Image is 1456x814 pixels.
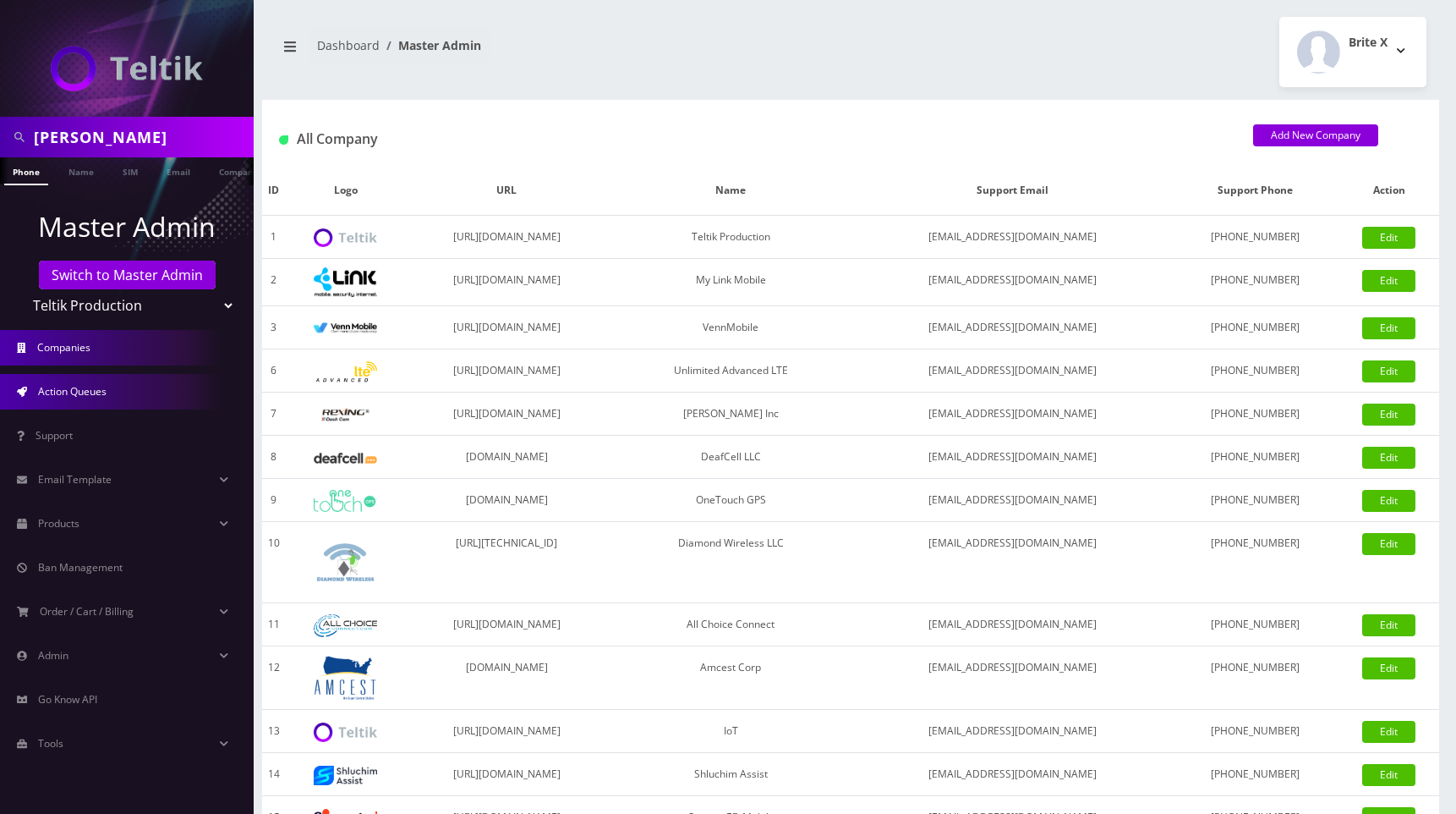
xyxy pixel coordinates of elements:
a: Edit [1362,657,1415,679]
td: [URL][DOMAIN_NAME] [405,259,608,306]
th: Name [608,166,854,216]
h1: All Company [279,131,1228,147]
td: 2 [262,259,286,306]
img: VennMobile [314,322,377,334]
th: Action [1338,166,1439,216]
a: Edit [1362,721,1415,743]
span: Go Know API [38,692,97,707]
a: Edit [1362,614,1415,636]
a: Edit [1362,317,1415,339]
a: Edit [1362,360,1415,382]
td: [URL][DOMAIN_NAME] [405,710,608,753]
span: Support [36,428,73,443]
th: Support Phone [1171,166,1338,216]
img: Unlimited Advanced LTE [314,361,377,382]
td: 11 [262,603,286,646]
td: [PHONE_NUMBER] [1171,603,1338,646]
td: IoT [608,710,854,753]
a: Edit [1362,447,1415,469]
a: Edit [1362,533,1415,555]
td: [PHONE_NUMBER] [1171,393,1338,436]
td: [EMAIL_ADDRESS][DOMAIN_NAME] [854,306,1171,349]
input: Search in Company [34,121,249,153]
td: [EMAIL_ADDRESS][DOMAIN_NAME] [854,753,1171,796]
td: [PERSON_NAME] Inc [608,393,854,436]
th: Support Email [854,166,1171,216]
td: VennMobile [608,306,854,349]
td: Teltik Production [608,216,854,259]
td: [DOMAIN_NAME] [405,479,608,522]
a: Dashboard [317,37,380,53]
img: DeafCell LLC [314,453,377,464]
td: [EMAIL_ADDRESS][DOMAIN_NAME] [854,479,1171,522]
span: Action Queues [38,384,107,399]
span: Products [38,516,79,531]
td: [URL][DOMAIN_NAME] [405,216,608,259]
a: Edit [1362,764,1415,786]
img: Diamond Wireless LLC [314,531,377,594]
img: Teltik Production [51,46,203,91]
nav: breadcrumb [275,28,838,76]
td: All Choice Connect [608,603,854,646]
td: [PHONE_NUMBER] [1171,753,1338,796]
li: Master Admin [380,36,481,54]
td: [EMAIL_ADDRESS][DOMAIN_NAME] [854,436,1171,479]
td: [EMAIL_ADDRESS][DOMAIN_NAME] [854,522,1171,603]
td: [URL][DOMAIN_NAME] [405,603,608,646]
img: Shluchim Assist [314,766,377,785]
img: Rexing Inc [314,407,377,423]
img: My Link Mobile [314,267,377,297]
a: Edit [1362,227,1415,249]
td: [PHONE_NUMBER] [1171,349,1338,393]
td: [PHONE_NUMBER] [1171,710,1338,753]
span: Ban Management [38,560,123,575]
td: 8 [262,436,286,479]
td: [URL][DOMAIN_NAME] [405,306,608,349]
img: Teltik Production [314,228,377,248]
td: 12 [262,646,286,710]
td: 13 [262,710,286,753]
td: Diamond Wireless LLC [608,522,854,603]
td: [EMAIL_ADDRESS][DOMAIN_NAME] [854,603,1171,646]
td: [PHONE_NUMBER] [1171,522,1338,603]
a: Switch to Master Admin [39,261,216,289]
td: [PHONE_NUMBER] [1171,259,1338,306]
a: Edit [1362,490,1415,512]
td: 6 [262,349,286,393]
a: SIM [114,157,146,184]
span: Order / Cart / Billing [40,604,134,619]
span: Companies [37,340,90,355]
td: [URL][TECHNICAL_ID] [405,522,608,603]
img: Amcest Corp [314,655,377,701]
td: [DOMAIN_NAME] [405,436,608,479]
img: All Choice Connect [314,614,377,637]
a: Name [60,157,102,184]
td: [EMAIL_ADDRESS][DOMAIN_NAME] [854,216,1171,259]
td: [PHONE_NUMBER] [1171,306,1338,349]
a: Company [211,157,267,184]
img: All Company [279,135,288,145]
td: [URL][DOMAIN_NAME] [405,393,608,436]
a: Edit [1362,404,1415,426]
td: [PHONE_NUMBER] [1171,436,1338,479]
th: ID [262,166,286,216]
span: Tools [38,736,63,751]
h2: Brite X [1349,36,1388,50]
span: Email Template [38,472,112,487]
td: OneTouch GPS [608,479,854,522]
a: Email [158,157,199,184]
td: Amcest Corp [608,646,854,710]
td: DeafCell LLC [608,436,854,479]
a: Add New Company [1253,124,1378,146]
td: [URL][DOMAIN_NAME] [405,753,608,796]
td: [PHONE_NUMBER] [1171,646,1338,710]
td: [PHONE_NUMBER] [1171,216,1338,259]
button: Brite X [1279,17,1426,87]
a: Phone [4,157,48,185]
td: [PHONE_NUMBER] [1171,479,1338,522]
a: Edit [1362,270,1415,292]
td: [EMAIL_ADDRESS][DOMAIN_NAME] [854,710,1171,753]
td: 7 [262,393,286,436]
span: Admin [38,648,68,663]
